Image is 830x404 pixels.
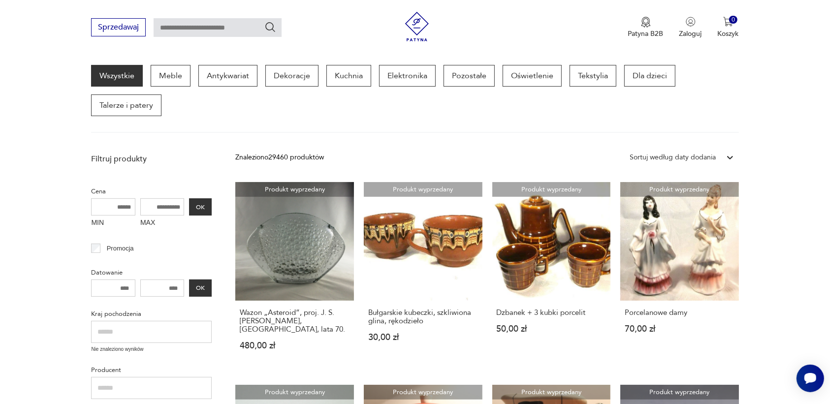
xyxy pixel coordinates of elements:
[625,309,734,317] h3: Porcelanowe damy
[189,198,212,216] button: OK
[620,182,739,369] a: Produkt wyprzedanyPorcelanowe damyPorcelanowe damy70,00 zł
[368,333,478,342] p: 30,00 zł
[240,309,350,334] h3: Wazon „Asteroid”, proj. J. S. [PERSON_NAME], [GEOGRAPHIC_DATA], lata 70.
[235,182,354,369] a: Produkt wyprzedanyWazon „Asteroid”, proj. J. S. Drost, Ząbkowice, lata 70.Wazon „Asteroid”, proj....
[91,267,212,278] p: Datowanie
[402,12,432,41] img: Patyna - sklep z meblami i dekoracjami vintage
[641,17,651,28] img: Ikona medalu
[679,29,702,38] p: Zaloguj
[497,325,607,333] p: 50,00 zł
[140,216,185,231] label: MAX
[628,17,664,38] button: Patyna B2B
[718,29,739,38] p: Koszyk
[503,65,562,87] a: Oświetlenie
[91,309,212,319] p: Kraj pochodzenia
[91,94,161,116] a: Talerze i patery
[729,16,737,24] div: 0
[492,182,611,369] a: Produkt wyprzedanyDzbanek + 3 kubki porcelitDzbanek + 3 kubki porcelit50,00 zł
[628,29,664,38] p: Patyna B2B
[797,365,824,392] iframe: Smartsupp widget button
[91,365,212,375] p: Producent
[679,17,702,38] button: Zaloguj
[264,21,276,33] button: Szukaj
[91,154,212,164] p: Filtruj produkty
[625,325,734,333] p: 70,00 zł
[198,65,257,87] a: Antykwariat
[497,309,607,317] h3: Dzbanek + 3 kubki porcelit
[107,243,134,254] p: Promocja
[379,65,436,87] a: Elektronika
[235,152,324,163] div: Znaleziono 29460 produktów
[265,65,319,87] a: Dekoracje
[91,25,146,31] a: Sprzedawaj
[723,17,733,27] img: Ikona koszyka
[91,345,212,353] p: Nie znaleziono wyników
[91,216,135,231] label: MIN
[91,18,146,36] button: Sprzedawaj
[91,65,143,87] a: Wszystkie
[624,65,675,87] a: Dla dzieci
[91,186,212,197] p: Cena
[326,65,371,87] a: Kuchnia
[151,65,191,87] a: Meble
[686,17,696,27] img: Ikonka użytkownika
[570,65,616,87] a: Tekstylia
[368,309,478,325] h3: Bułgarskie kubeczki, szkliwiona glina, rękodzieło
[364,182,482,369] a: Produkt wyprzedanyBułgarskie kubeczki, szkliwiona glina, rękodziełoBułgarskie kubeczki, szkliwion...
[628,17,664,38] a: Ikona medaluPatyna B2B
[189,280,212,297] button: OK
[240,342,350,350] p: 480,00 zł
[630,152,716,163] div: Sortuj według daty dodania
[718,17,739,38] button: 0Koszyk
[444,65,495,87] a: Pozostałe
